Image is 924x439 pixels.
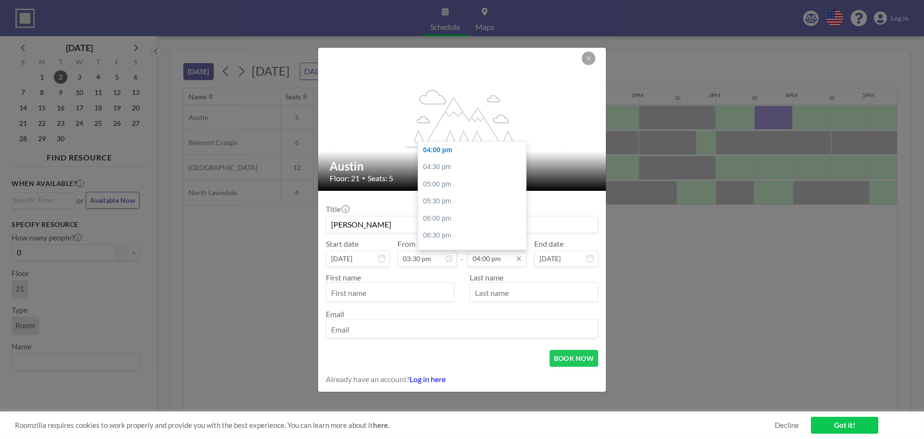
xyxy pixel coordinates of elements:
label: Email [326,309,344,319]
div: 04:30 pm [418,159,531,176]
label: Title [326,204,348,214]
span: Roomzilla requires cookies to work properly and provide you with the best experience. You can lea... [15,421,775,430]
h2: Austin [330,159,595,173]
span: Floor: 21 [330,173,359,183]
div: 04:00 pm [418,142,531,159]
input: Guest reservation [326,216,598,233]
span: • [362,174,365,182]
label: End date [534,239,564,249]
input: Last name [470,285,598,301]
input: Email [326,321,598,338]
div: 05:30 pm [418,193,531,210]
label: First name [326,273,361,282]
div: 06:30 pm [418,227,531,244]
button: BOOK NOW [550,350,598,367]
div: 06:00 pm [418,210,531,227]
label: Start date [326,239,359,249]
a: here. [373,421,389,429]
label: From [398,239,415,249]
input: First name [326,285,454,301]
a: Decline [775,421,799,430]
label: Last name [470,273,503,282]
span: Seats: 5 [368,173,393,183]
div: 05:00 pm [418,176,531,193]
span: - [461,242,463,264]
a: Got it! [811,417,878,434]
span: Already have an account? [326,374,410,384]
a: Log in here [410,374,446,384]
div: 07:00 pm [418,244,531,262]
